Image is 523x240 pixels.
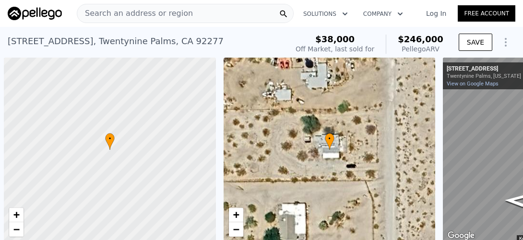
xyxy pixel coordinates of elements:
[296,5,356,23] button: Solutions
[325,134,334,143] span: •
[9,222,24,237] a: Zoom out
[8,7,62,20] img: Pellego
[233,209,239,221] span: +
[105,133,115,150] div: •
[9,208,24,222] a: Zoom in
[447,81,499,87] a: View on Google Maps
[398,44,443,54] div: Pellego ARV
[233,223,239,235] span: −
[105,134,115,143] span: •
[13,223,20,235] span: −
[229,208,243,222] a: Zoom in
[8,35,224,48] div: [STREET_ADDRESS] , Twentynine Palms , CA 92277
[13,209,20,221] span: +
[447,73,521,79] div: Twentynine Palms, [US_STATE]
[398,34,443,44] span: $246,000
[229,222,243,237] a: Zoom out
[496,33,515,52] button: Show Options
[325,133,334,150] div: •
[77,8,193,19] span: Search an address or region
[447,65,521,73] div: [STREET_ADDRESS]
[458,5,515,22] a: Free Account
[415,9,458,18] a: Log In
[315,34,355,44] span: $38,000
[356,5,411,23] button: Company
[459,34,492,51] button: SAVE
[296,44,374,54] div: Off Market, last sold for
